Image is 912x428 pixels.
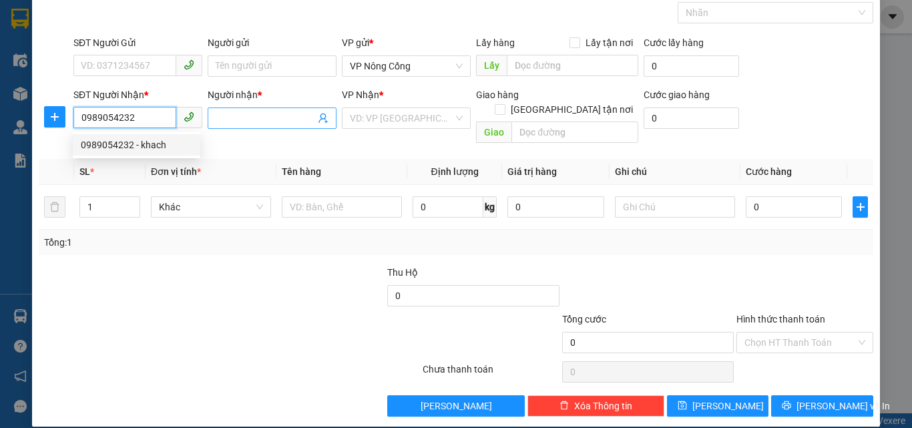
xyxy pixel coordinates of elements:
input: 0 [507,196,604,218]
div: 0989054232 - khach [73,134,200,156]
label: Cước lấy hàng [644,37,704,48]
input: Ghi Chú [615,196,735,218]
button: deleteXóa Thông tin [527,395,664,417]
div: 0989054232 - khach [81,138,192,152]
span: plus [853,202,867,212]
span: Xóa Thông tin [574,399,632,413]
span: [PERSON_NAME] [692,399,764,413]
button: plus [44,106,65,128]
input: Dọc đường [507,55,638,76]
span: VP Nông Cống [350,56,463,76]
span: Giao [476,122,511,143]
button: printer[PERSON_NAME] và In [771,395,873,417]
span: SL [79,166,90,177]
span: Giao hàng [476,89,519,100]
div: Người nhận [208,87,336,102]
div: SĐT Người Gửi [73,35,202,50]
span: [PERSON_NAME] [421,399,492,413]
span: VP Nhận [342,89,379,100]
input: VD: Bàn, Ghế [282,196,402,218]
span: Lấy tận nơi [580,35,638,50]
div: VP gửi [342,35,471,50]
th: Ghi chú [610,159,740,185]
span: Định lượng [431,166,478,177]
span: plus [45,112,65,122]
span: delete [559,401,569,411]
span: save [678,401,687,411]
button: plus [853,196,868,218]
label: Cước giao hàng [644,89,710,100]
span: user-add [318,113,328,124]
span: [GEOGRAPHIC_DATA] tận nơi [505,102,638,117]
span: phone [184,59,194,70]
div: Chưa thanh toán [421,362,561,385]
span: Đơn vị tính [151,166,201,177]
button: [PERSON_NAME] [387,395,524,417]
span: Giá trị hàng [507,166,557,177]
button: delete [44,196,65,218]
span: Lấy hàng [476,37,515,48]
span: kg [483,196,497,218]
span: Lấy [476,55,507,76]
input: Cước lấy hàng [644,55,739,77]
span: phone [184,112,194,122]
div: Người gửi [208,35,336,50]
button: save[PERSON_NAME] [667,395,769,417]
span: Khác [159,197,263,217]
span: Tên hàng [282,166,321,177]
span: printer [782,401,791,411]
div: SĐT Người Nhận [73,87,202,102]
label: Hình thức thanh toán [736,314,825,325]
input: Dọc đường [511,122,638,143]
span: Thu Hộ [387,267,418,278]
input: Cước giao hàng [644,108,739,129]
span: [PERSON_NAME] và In [796,399,890,413]
span: Cước hàng [746,166,792,177]
div: Tổng: 1 [44,235,353,250]
span: Tổng cước [562,314,606,325]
